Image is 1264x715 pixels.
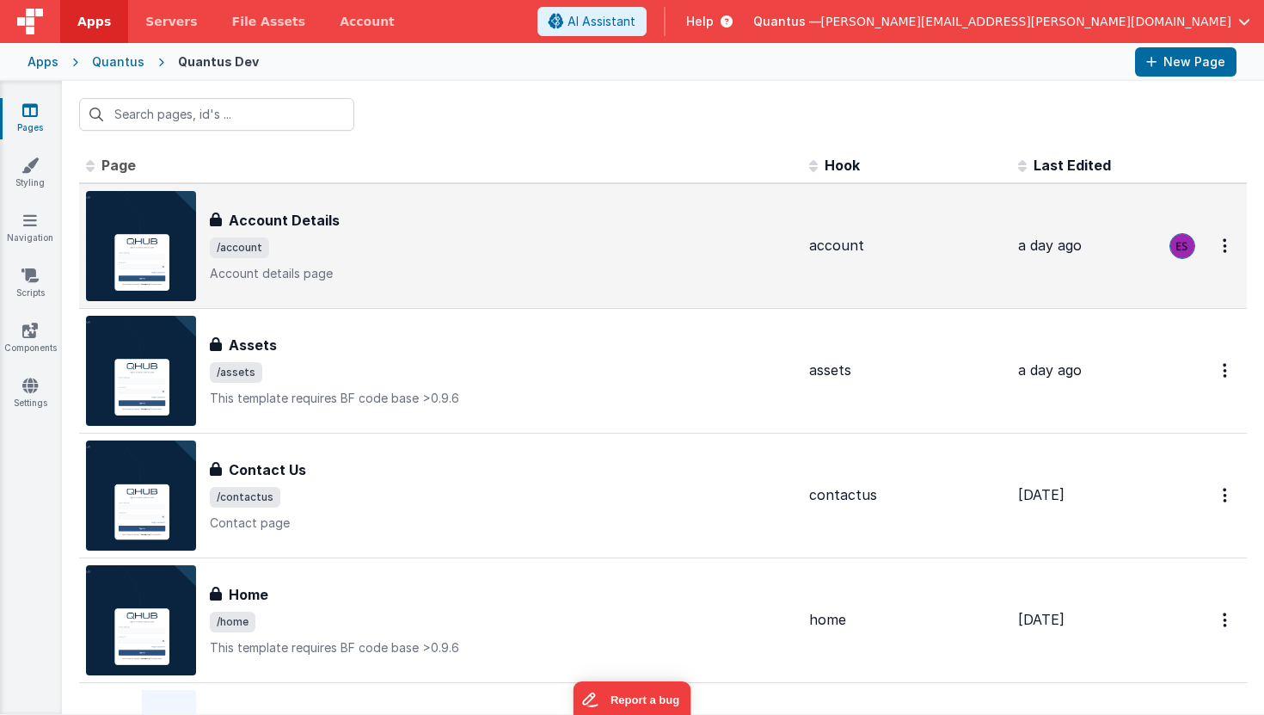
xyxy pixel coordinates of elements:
[753,13,1250,30] button: Quantus — [PERSON_NAME][EMAIL_ADDRESS][PERSON_NAME][DOMAIN_NAME]
[101,157,136,174] span: Page
[1018,611,1065,628] span: [DATE]
[686,13,714,30] span: Help
[229,459,306,480] h3: Contact Us
[178,53,259,71] div: Quantus Dev
[537,7,647,36] button: AI Assistant
[1018,361,1082,379] span: a day ago
[210,515,795,532] p: Contact page
[232,13,306,30] span: File Assets
[210,487,280,508] span: /contactus
[92,53,144,71] div: Quantus
[210,265,795,282] p: Account details page
[1212,353,1240,388] button: Options
[1212,602,1240,638] button: Options
[753,13,821,30] span: Quantus —
[229,210,340,231] h3: Account Details
[1135,47,1236,77] button: New Page
[1170,234,1194,258] img: 2445f8d87038429357ee99e9bdfcd63a
[210,237,269,258] span: /account
[809,485,1004,505] div: contactus
[28,53,58,71] div: Apps
[77,13,111,30] span: Apps
[1018,237,1082,254] span: a day ago
[210,612,255,632] span: /home
[1034,157,1111,174] span: Last Edited
[210,362,262,383] span: /assets
[821,13,1231,30] span: [PERSON_NAME][EMAIL_ADDRESS][PERSON_NAME][DOMAIN_NAME]
[229,335,277,355] h3: Assets
[145,13,197,30] span: Servers
[568,13,635,30] span: AI Assistant
[210,639,795,656] p: This template requires BF code base >0.9.6
[809,361,1004,380] div: assets
[210,390,795,407] p: This template requires BF code base >0.9.6
[825,157,860,174] span: Hook
[1212,478,1240,513] button: Options
[229,584,268,605] h3: Home
[809,610,1004,630] div: home
[1018,486,1065,503] span: [DATE]
[79,98,354,131] input: Search pages, id's ...
[809,236,1004,256] div: account
[1212,228,1240,263] button: Options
